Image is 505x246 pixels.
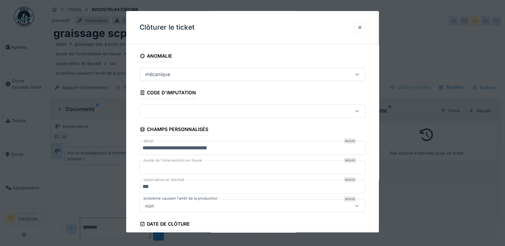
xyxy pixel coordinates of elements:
label: durée de l'intervention en heure [142,158,204,164]
div: Requis [344,177,356,183]
div: Requis [344,158,356,163]
div: Date de clôture [140,219,190,231]
label: problème causant l'arrêt de la production [142,196,219,202]
label: détail [142,139,155,144]
div: non [143,202,157,210]
h3: Clôturer le ticket [140,23,195,32]
div: Code d'imputation [140,88,196,99]
div: Anomalie [140,51,172,62]
div: mécanique [143,71,173,78]
div: Requis [344,139,356,144]
label: observation et résultat [142,177,186,183]
div: Champs personnalisés [140,124,208,136]
div: Requis [344,197,356,202]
